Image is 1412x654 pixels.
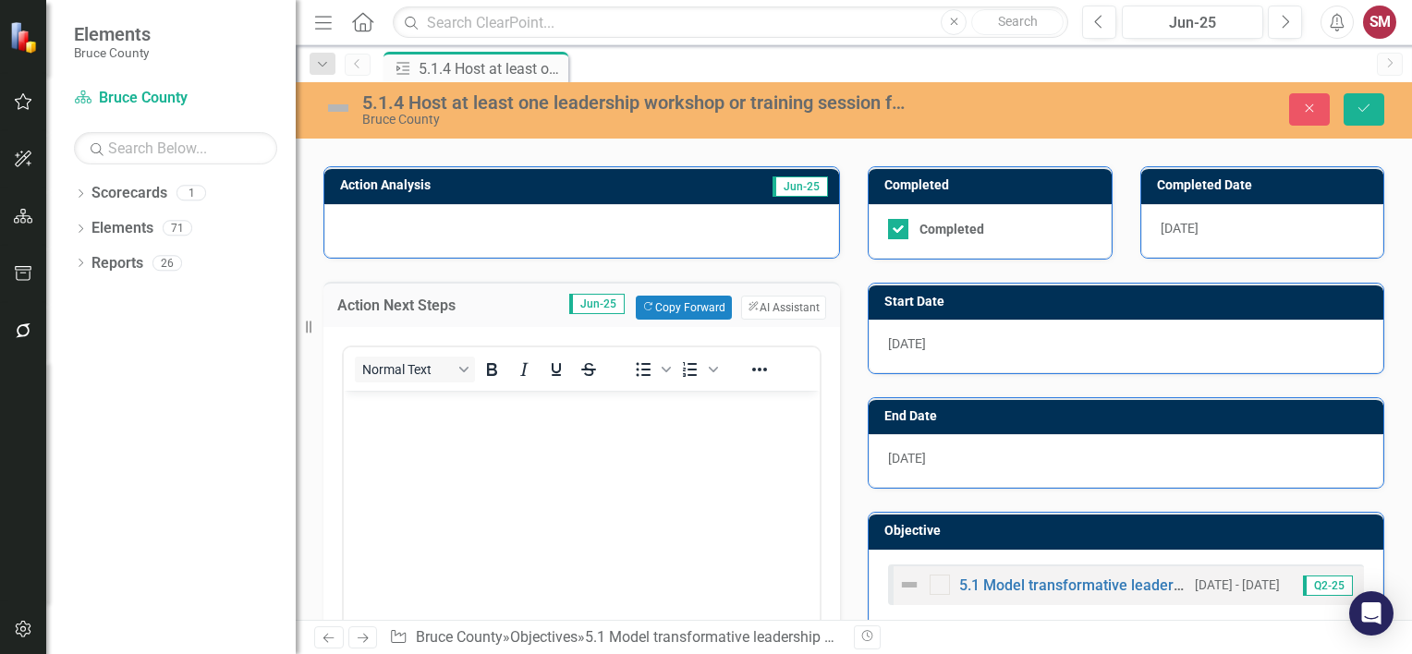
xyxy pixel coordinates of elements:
[91,253,143,274] a: Reports
[884,178,1102,192] h3: Completed
[741,296,826,320] button: AI Assistant
[393,6,1068,39] input: Search ClearPoint...
[998,14,1038,29] span: Search
[74,23,151,45] span: Elements
[323,93,353,123] img: Not Defined
[1128,12,1257,34] div: Jun-25
[884,524,1374,538] h3: Objective
[362,113,910,127] div: Bruce County
[476,357,507,382] button: Bold
[419,57,564,80] div: 5.1.4 Host at least one leadership workshop or training session for managers and supervisors ever...
[585,628,1177,646] a: 5.1 Model transformative leadership and drive engagement at all levels of the organization.
[675,357,721,382] div: Numbered list
[362,362,453,377] span: Normal Text
[8,19,43,54] img: ClearPoint Strategy
[163,221,192,236] div: 71
[362,92,910,113] div: 5.1.4 Host at least one leadership workshop or training session for managers and supervisors ever...
[888,451,926,466] span: [DATE]
[884,409,1374,423] h3: End Date
[1303,575,1353,596] span: Q2-25
[340,178,640,192] h3: Action Analysis
[1349,591,1394,636] div: Open Intercom Messenger
[74,132,277,164] input: Search Below...
[1122,6,1263,39] button: Jun-25
[152,255,182,271] div: 26
[74,88,277,109] a: Bruce County
[1157,178,1375,192] h3: Completed Date
[573,357,604,382] button: Strikethrough
[627,357,674,382] div: Bullet list
[510,628,578,646] a: Objectives
[773,176,828,197] span: Jun-25
[1161,221,1199,236] span: [DATE]
[176,186,206,201] div: 1
[898,574,920,596] img: Not Defined
[1363,6,1396,39] button: SM
[1195,576,1280,594] small: [DATE] - [DATE]
[91,183,167,204] a: Scorecards
[971,9,1064,35] button: Search
[337,297,492,314] h3: Action Next Steps
[355,357,475,382] button: Block Normal Text
[91,218,153,239] a: Elements
[884,295,1374,309] h3: Start Date
[416,628,503,646] a: Bruce County
[508,357,540,382] button: Italic
[744,357,775,382] button: Reveal or hide additional toolbar items
[74,45,151,60] small: Bruce County
[569,294,625,314] span: Jun-25
[541,357,572,382] button: Underline
[636,296,731,320] button: Copy Forward
[389,627,840,648] div: » » »
[888,336,926,351] span: [DATE]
